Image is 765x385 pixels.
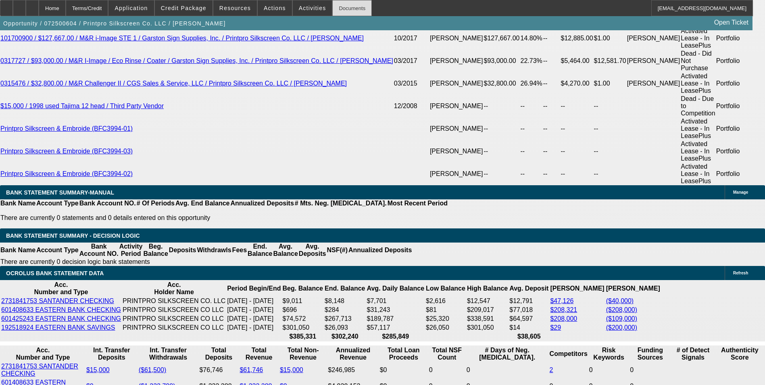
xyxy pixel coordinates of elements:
a: ($200,000) [606,324,637,331]
td: PRINTPRO SILKSCREEN CO LLC [122,324,226,332]
a: 2 [550,366,553,373]
td: [DATE] - [DATE] [227,297,281,305]
td: $8,148 [324,297,365,305]
th: Avg. Balance [273,243,298,258]
td: $1.00 [594,72,627,95]
a: $47,126 [550,297,573,304]
th: Avg. Deposit [509,281,549,296]
td: 0 [589,362,629,378]
td: -- [594,140,627,163]
span: Activities [299,5,326,11]
span: Manage [733,190,748,195]
td: -- [543,163,561,185]
th: Fees [232,243,247,258]
td: -- [561,117,594,140]
td: -- [543,140,561,163]
td: $301,050 [467,324,508,332]
td: -- [520,95,542,117]
td: [PERSON_NAME] [429,50,484,72]
span: Credit Package [161,5,206,11]
td: [PERSON_NAME] [627,50,681,72]
td: $77,018 [509,306,549,314]
td: $0 [379,362,428,378]
td: $5,464.00 [561,50,594,72]
th: $285,849 [367,333,425,341]
td: [DATE] - [DATE] [227,315,281,323]
th: Acc. Holder Name [122,281,226,296]
a: 601408633 EASTERN BANK CHECKING [1,306,121,313]
th: End. Balance [324,281,365,296]
td: -- [561,140,594,163]
a: 2731841753 SANTANDER CHECKING [1,363,78,377]
td: -- [561,163,594,185]
a: 0315476 / $32,800.00 / M&R Challenger II / CGS Sales & Service, LLC / Printpro Silkscreen Co. LLC... [0,80,347,87]
button: Actions [258,0,292,16]
th: Annualized Revenue [327,346,378,362]
td: 0 [630,362,671,378]
th: Authenticity Score [715,346,764,362]
a: $208,321 [550,306,577,313]
th: Bank Account NO. [79,243,119,258]
td: $189,787 [367,315,425,323]
span: Resources [219,5,251,11]
th: Activity Period [119,243,143,258]
td: PRINTPRO SILKSCREEN CO LLC [122,306,226,314]
button: Credit Package [155,0,213,16]
td: -- [520,117,542,140]
th: Account Type [36,199,79,207]
th: Risk Keywords [589,346,629,362]
td: $127,667.00 [484,27,520,50]
th: Total Revenue [239,346,278,362]
th: Int. Transfer Deposits [86,346,138,362]
td: [PERSON_NAME] [429,117,484,140]
th: Most Recent Period [387,199,448,207]
td: -- [543,117,561,140]
td: $267,713 [324,315,365,323]
td: $2,616 [425,297,466,305]
th: # Mts. Neg. [MEDICAL_DATA]. [294,199,387,207]
td: $26,050 [425,324,466,332]
td: [PERSON_NAME] [429,163,484,185]
td: $14 [509,324,549,332]
td: -- [484,163,520,185]
th: Total Non-Revenue [279,346,327,362]
td: PRINTPRO SILKSCREEN CO LLC [122,315,226,323]
th: Annualized Deposits [230,199,294,207]
a: 2731841753 SANTANDER CHECKING [1,297,114,304]
button: Resources [213,0,257,16]
td: $209,017 [467,306,508,314]
th: NSF(#) [326,243,348,258]
th: Annualized Deposits [348,243,412,258]
span: Actions [264,5,286,11]
span: Opportunity / 072500604 / Printpro Silkscreen Co. LLC / [PERSON_NAME] [3,20,226,27]
th: Bank Account NO. [79,199,136,207]
td: 26.94% [520,72,542,95]
th: $38,605 [509,333,549,341]
th: High Balance [467,281,508,296]
span: OCROLUS BANK STATEMENT DATA [6,270,104,276]
a: ($40,000) [606,297,634,304]
th: [PERSON_NAME] [550,281,604,296]
span: BANK STATEMENT SUMMARY-MANUAL [6,189,114,196]
th: Avg. End Balance [175,199,230,207]
td: [DATE] - [DATE] [227,324,281,332]
td: $338,591 [467,315,508,323]
td: $74,572 [282,315,323,323]
td: [DATE] - [DATE] [227,306,281,314]
td: [PERSON_NAME] [429,72,484,95]
td: 03/2017 [394,50,429,72]
td: [PERSON_NAME] [429,95,484,117]
td: Activated Lease - In LeasePlus [680,163,715,185]
td: Activated Lease - In LeasePlus [680,72,715,95]
td: $301,050 [282,324,323,332]
th: Int. Transfer Withdrawals [138,346,198,362]
th: Total Loan Proceeds [379,346,428,362]
td: PRINTPRO SILKSCREEN CO. LLC [122,297,226,305]
td: 03/2015 [394,72,429,95]
th: $385,331 [282,333,323,341]
th: Funding Sources [630,346,671,362]
th: Acc. Number and Type [1,346,85,362]
td: Activated Lease - In LeasePlus [680,27,715,50]
span: Refresh [733,271,748,275]
th: Account Type [36,243,79,258]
